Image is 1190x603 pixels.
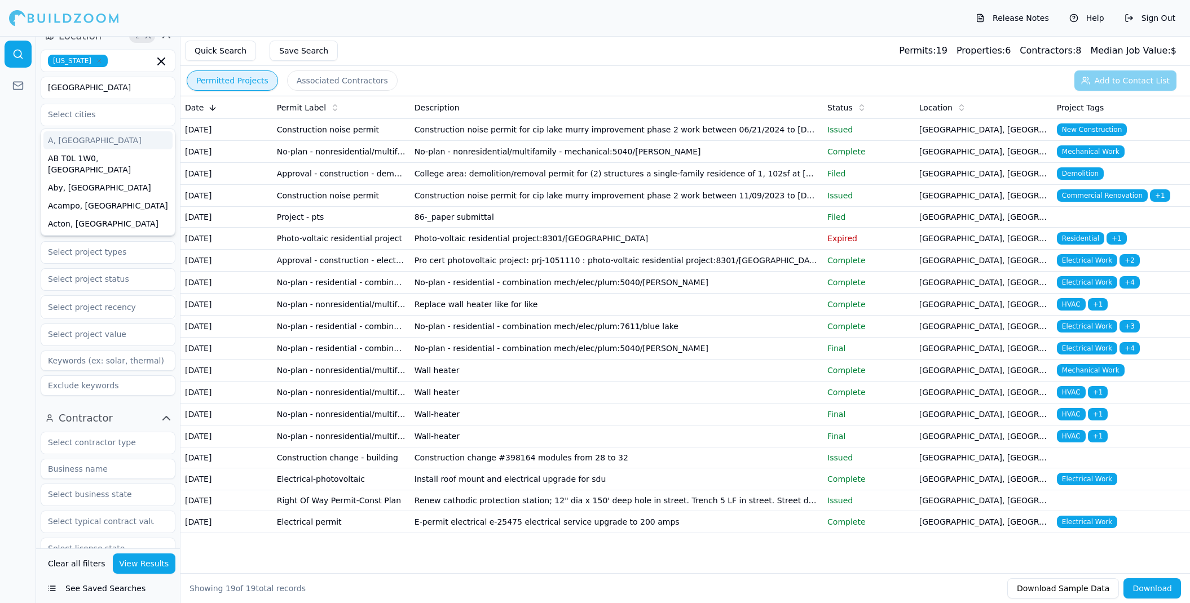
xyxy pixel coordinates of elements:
input: Select license state [41,538,161,558]
input: Keywords (ex: solar, thermal) [41,351,175,371]
div: 8 [1020,44,1081,57]
span: HVAC [1057,386,1086,398]
td: [GEOGRAPHIC_DATA], [GEOGRAPHIC_DATA] [915,228,1052,250]
td: Pro cert photovoltaic project: prj-1051110 : photo-voltaic residential project:8301/[GEOGRAPHIC_D... [410,250,823,272]
span: Project Tags [1057,102,1104,113]
div: AB T0L 1W0, [GEOGRAPHIC_DATA] [43,149,173,179]
p: Final [827,431,910,442]
td: [DATE] [180,447,272,468]
td: Construction noise permit [272,185,410,207]
input: Exclude keywords [41,375,175,396]
span: Residential [1057,232,1104,245]
td: No-plan - residential - combination mech/elec/plum:5040/[PERSON_NAME] [410,338,823,360]
p: Complete [827,387,910,398]
span: 19 [246,584,256,593]
span: + 1 [1088,430,1108,442]
td: [GEOGRAPHIC_DATA], [GEOGRAPHIC_DATA] [915,468,1052,490]
span: Electrical Work [1057,276,1117,289]
button: View Results [113,553,176,574]
input: Select markets [41,77,161,97]
span: + 1 [1088,298,1108,311]
p: Complete [827,277,910,288]
button: See Saved Searches [41,578,175,598]
td: No-plan - nonresidential/multifamily - mechanical [272,425,410,447]
span: + 2 [1120,254,1140,267]
td: Wall heater [410,360,823,382]
td: [GEOGRAPHIC_DATA], [GEOGRAPHIC_DATA] [915,141,1052,163]
td: [GEOGRAPHIC_DATA], [GEOGRAPHIC_DATA] [915,404,1052,425]
td: Install roof mount and electrical upgrade for sdu [410,468,823,490]
td: No-plan - nonresidential/multifamily - mechanical [272,141,410,163]
span: Mechanical Work [1057,145,1125,158]
span: HVAC [1057,408,1086,420]
div: Acampo, [GEOGRAPHIC_DATA] [43,197,173,215]
button: Download Sample Data [1007,578,1119,598]
td: No-plan - residential - combination mech/elec/plum [272,338,410,360]
td: [DATE] [180,404,272,425]
p: Issued [827,495,910,506]
button: Associated Contractors [287,70,398,91]
td: [DATE] [180,360,272,382]
span: Demolition [1057,167,1104,180]
td: [DATE] [180,425,272,447]
td: [GEOGRAPHIC_DATA], [GEOGRAPHIC_DATA] [915,447,1052,468]
td: Construction change #398164 modules from 28 to 32 [410,447,823,468]
span: Location [919,102,953,113]
td: No-plan - residential - combination mech/elec/plum [272,272,410,294]
button: Contractor [41,409,175,427]
input: Select project types [41,242,161,262]
td: No-plan - nonresidential/multifamily - mechanical [272,294,410,316]
div: 6 [957,44,1011,57]
p: Filed [827,168,910,179]
td: [DATE] [180,185,272,207]
p: Final [827,343,910,354]
p: Complete [827,146,910,157]
button: Help [1064,9,1110,27]
span: Electrical Work [1057,473,1117,485]
td: [GEOGRAPHIC_DATA], [GEOGRAPHIC_DATA] [915,163,1052,185]
td: No-plan - residential - combination mech/elec/plum:5040/[PERSON_NAME] [410,272,823,294]
input: Select contractor type [41,432,161,453]
td: [DATE] [180,294,272,316]
td: [GEOGRAPHIC_DATA], [GEOGRAPHIC_DATA] [915,272,1052,294]
span: + 1 [1088,408,1108,420]
span: Electrical Work [1057,342,1117,354]
td: [DATE] [180,511,272,533]
span: + 3 [1120,320,1140,332]
td: [GEOGRAPHIC_DATA], [GEOGRAPHIC_DATA] [915,119,1052,141]
span: Contractor [59,410,113,426]
td: [DATE] [180,316,272,338]
span: + 1 [1150,189,1170,202]
span: Permits: [899,45,936,56]
div: Acton, [GEOGRAPHIC_DATA] [43,215,173,233]
td: Wall-heater [410,425,823,447]
p: Issued [827,124,910,135]
td: College area: demolition/removal permit for (2) structures a single-family residence of 1, 102sf ... [410,163,823,185]
td: [DATE] [180,141,272,163]
span: Clear Location filters [144,33,152,39]
span: Permit Label [277,102,326,113]
td: Project - pts [272,207,410,228]
td: Wall heater [410,382,823,404]
span: Commercial Renovation [1057,189,1148,202]
button: Quick Search [185,41,256,61]
td: No-plan - nonresidential/multifamily - mechanical:5040/[PERSON_NAME] [410,141,823,163]
td: Approval - construction - electrical pmt - photovoltaic combo [272,250,410,272]
td: [GEOGRAPHIC_DATA], [GEOGRAPHIC_DATA] [915,511,1052,533]
p: Issued [827,190,910,201]
td: E-permit electrical e-25475 electrical service upgrade to 200 amps [410,511,823,533]
span: Properties: [957,45,1005,56]
p: Complete [827,516,910,527]
td: Replace wall heater like for like [410,294,823,316]
td: 86-_paper submittal [410,207,823,228]
td: [DATE] [180,272,272,294]
input: Select project status [41,269,161,289]
span: Mechanical Work [1057,364,1125,376]
button: Download [1123,578,1181,598]
div: 19 [899,44,947,57]
span: Description [415,102,460,113]
p: Complete [827,365,910,376]
td: Wall-heater [410,404,823,425]
td: [DATE] [180,382,272,404]
p: Final [827,409,910,420]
